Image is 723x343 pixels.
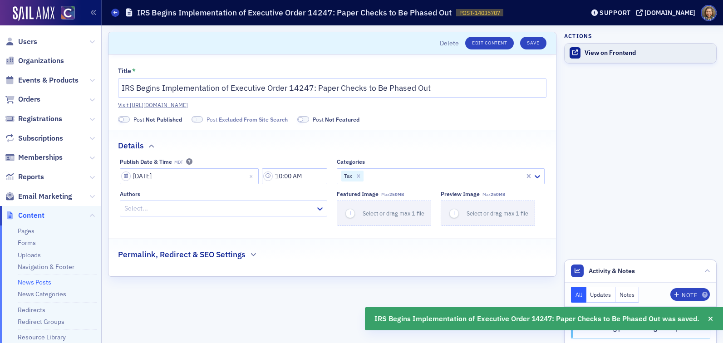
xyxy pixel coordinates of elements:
a: Organizations [5,56,64,66]
a: Edit Content [465,37,514,49]
span: Excluded From Site Search [219,116,288,123]
a: Resource Library [18,333,66,341]
h2: Permalink, Redirect & SEO Settings [118,249,246,260]
button: Select or drag max 1 file [337,201,431,226]
a: Pages [18,227,34,235]
div: Categories [337,158,365,165]
span: Select or drag max 1 file [467,210,528,217]
button: Updates [586,287,616,303]
span: Reports [18,172,44,182]
button: Close [246,168,259,184]
a: Orders [5,94,40,104]
a: Subscriptions [5,133,63,143]
span: IRS Begins Implementation of Executive Order 14247: Paper Checks to Be Phased Out was saved. [374,314,699,324]
span: Post [313,115,359,123]
button: Save [520,37,546,49]
div: Preview image [441,191,480,197]
a: Uploads [18,251,41,259]
a: News Posts [18,278,51,286]
div: View on Frontend [585,49,712,57]
h2: Details [118,140,144,152]
span: Registrations [18,114,62,124]
abbr: This field is required [132,68,136,74]
a: Reports [5,172,44,182]
span: Not Featured [297,116,309,123]
a: Navigation & Footer [18,263,74,271]
span: Subscriptions [18,133,63,143]
span: 250MB [389,191,404,197]
a: View on Frontend [565,44,716,63]
span: Users [18,37,37,47]
div: Authors [120,191,140,197]
span: Orders [18,94,40,104]
span: Email Marketing [18,191,72,201]
button: Select or drag max 1 file [441,201,535,226]
span: 250MB [491,191,505,197]
span: Excluded From Site Search [192,116,203,123]
span: Not Published [118,116,130,123]
input: MM/DD/YYYY [120,168,259,184]
button: Delete [440,39,459,48]
span: Memberships [18,152,63,162]
span: Content [18,211,44,220]
h1: IRS Begins Implementation of Executive Order 14247: Paper Checks to Be Phased Out [137,7,452,18]
img: SailAMX [61,6,75,20]
button: Note [670,288,710,301]
a: Users [5,37,37,47]
a: Events & Products [5,75,79,85]
span: Not Published [146,116,182,123]
span: Select or drag max 1 file [363,210,424,217]
a: News Categories [18,290,66,298]
a: Redirects [18,306,45,314]
span: Post [207,115,288,123]
div: Note [682,293,697,298]
a: Email Marketing [5,191,72,201]
span: Max [482,191,505,197]
a: Visit [URL][DOMAIN_NAME] [118,101,546,109]
button: All [571,287,586,303]
div: Title [118,67,131,75]
img: SailAMX [13,6,54,21]
span: Profile [701,5,717,21]
a: View Homepage [54,6,75,21]
a: Redirect Groups [18,318,64,326]
div: Tax [341,171,354,181]
span: Post [133,115,182,123]
span: Events & Products [18,75,79,85]
span: Organizations [18,56,64,66]
div: Featured Image [337,191,379,197]
div: Remove Tax [354,171,364,181]
a: Registrations [5,114,62,124]
h4: Actions [564,32,592,40]
button: [DOMAIN_NAME] [636,10,698,16]
div: [DOMAIN_NAME] [644,9,695,17]
div: Publish Date & Time [120,158,172,165]
a: Forms [18,239,36,247]
button: Notes [615,287,639,303]
span: POST-14035707 [459,9,500,17]
a: Content [5,211,44,220]
span: MDT [174,160,183,165]
span: Max [381,191,404,197]
span: Activity & Notes [589,266,635,276]
input: 00:00 AM [262,168,328,184]
div: Support [600,9,631,17]
span: Not Featured [325,116,359,123]
a: Memberships [5,152,63,162]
